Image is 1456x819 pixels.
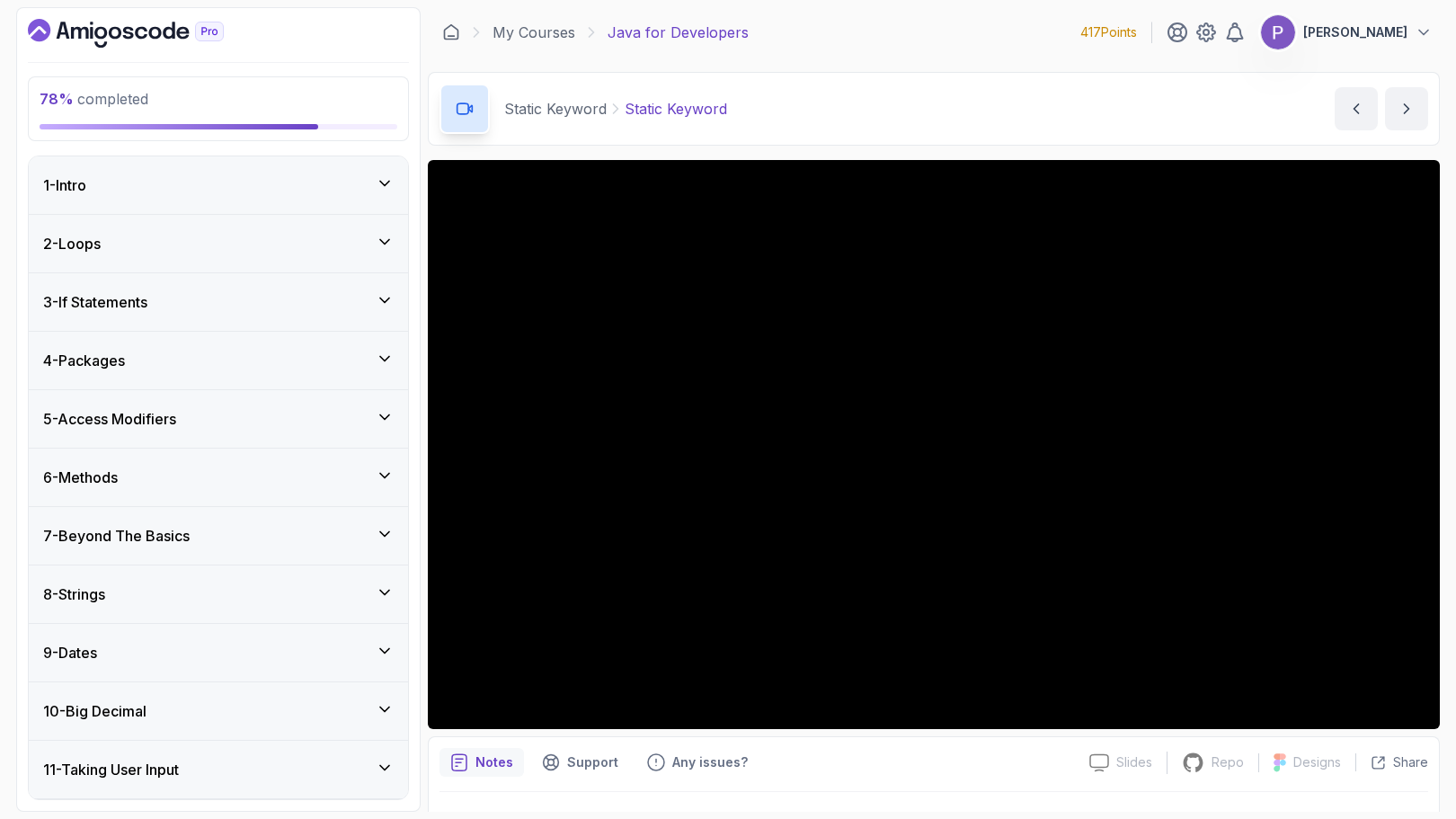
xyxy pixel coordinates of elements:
[29,156,408,214] button: 1-Intro
[43,291,147,313] h3: 3 - If Statements
[504,98,607,120] p: Static Keyword
[43,233,101,254] h3: 2 - Loops
[493,22,575,43] a: My Courses
[43,467,118,488] h3: 6 - Methods
[29,682,408,740] button: 10-Big Decimal
[567,753,618,771] p: Support
[1335,87,1378,130] button: previous content
[40,90,74,108] span: 78 %
[40,90,148,108] span: completed
[29,449,408,506] button: 6-Methods
[1212,753,1244,771] p: Repo
[1355,753,1428,771] button: Share
[29,332,408,389] button: 4-Packages
[1393,753,1428,771] p: Share
[43,642,97,663] h3: 9 - Dates
[608,22,749,43] p: Java for Developers
[636,748,759,777] button: Feedback button
[29,273,408,331] button: 3-If Statements
[43,700,146,722] h3: 10 - Big Decimal
[1260,14,1433,50] button: user profile image[PERSON_NAME]
[439,748,524,777] button: notes button
[43,525,190,547] h3: 7 - Beyond The Basics
[43,174,86,196] h3: 1 - Intro
[29,741,408,798] button: 11-Taking User Input
[29,565,408,623] button: 8-Strings
[1385,87,1428,130] button: next content
[1261,15,1295,49] img: user profile image
[29,390,408,448] button: 5-Access Modifiers
[625,98,727,120] p: Static Keyword
[43,759,179,780] h3: 11 - Taking User Input
[1080,23,1137,41] p: 417 Points
[29,507,408,565] button: 7-Beyond The Basics
[43,408,176,430] h3: 5 - Access Modifiers
[1116,753,1152,771] p: Slides
[43,583,105,605] h3: 8 - Strings
[672,753,748,771] p: Any issues?
[531,748,629,777] button: Support button
[428,160,1440,729] iframe: 1 - Static Keyword
[29,215,408,272] button: 2-Loops
[475,753,513,771] p: Notes
[1303,23,1407,41] p: [PERSON_NAME]
[442,23,460,41] a: Dashboard
[29,624,408,681] button: 9-Dates
[28,19,265,48] a: Dashboard
[43,350,125,371] h3: 4 - Packages
[1293,753,1341,771] p: Designs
